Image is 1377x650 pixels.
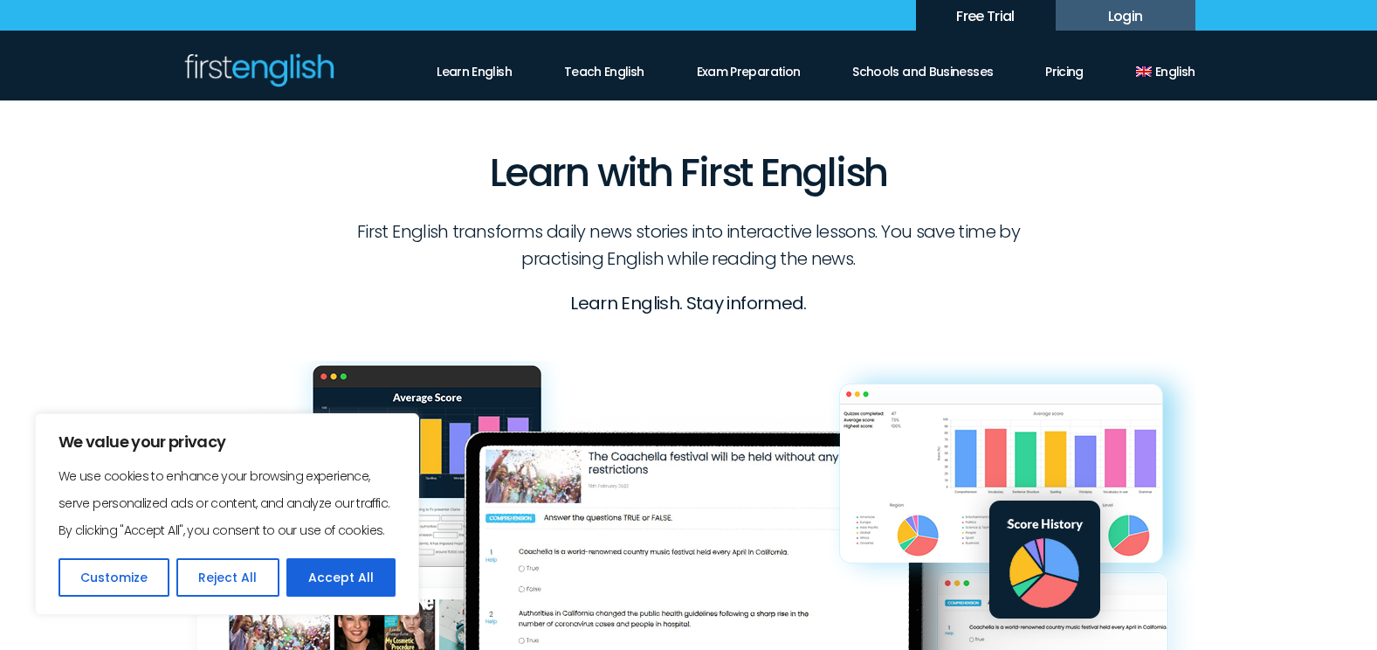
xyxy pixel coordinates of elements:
p: First English transforms daily news stories into interactive lessons. You save time by practising... [341,218,1036,273]
a: Exam Preparation [697,52,801,81]
button: Reject All [176,558,279,597]
span: English [1155,64,1195,80]
a: English [1136,52,1195,81]
a: Schools and Businesses [852,52,993,81]
button: Accept All [286,558,396,597]
p: We value your privacy [59,432,396,453]
p: We use cookies to enhance your browsing experience, serve personalized ads or content, and analyz... [59,463,396,544]
h1: Learn with First English [182,100,1195,201]
a: Teach English [564,52,644,81]
strong: Learn English. Stay informed. [570,291,806,315]
a: Pricing [1045,52,1084,81]
button: Customize [59,558,169,597]
a: Learn English [437,52,512,81]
